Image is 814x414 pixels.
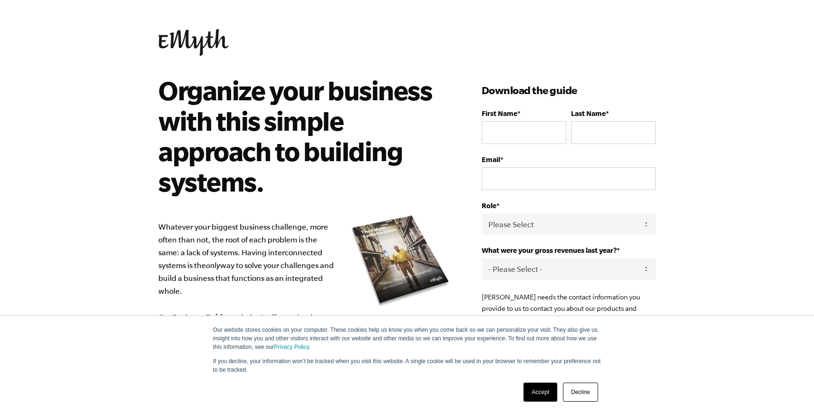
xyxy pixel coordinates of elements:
span: Last Name [571,109,606,117]
p: [PERSON_NAME] needs the contact information you provide to us to contact you about our products a... [482,291,656,348]
a: Decline [563,383,598,402]
b: Systems Guide [172,312,227,321]
a: Privacy Policy [274,344,309,350]
span: First Name [482,109,517,117]
a: Accept [523,383,557,402]
p: If you decline, your information won’t be tracked when you visit this website. A single cookie wi... [213,357,601,374]
h3: Download the guide [482,83,656,98]
img: e-myth systems guide organize your business [349,212,453,309]
span: Role [482,202,496,210]
span: What were your gross revenues last year? [482,246,617,254]
p: Whatever your biggest business challenge, more often than not, the root of each problem is the sa... [158,221,453,388]
img: EMyth [158,29,229,56]
i: only [206,261,220,270]
span: Email [482,155,500,164]
p: Our website stores cookies on your computer. These cookies help us know you when you come back so... [213,326,601,351]
h2: Organize your business with this simple approach to building systems. [158,75,439,197]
